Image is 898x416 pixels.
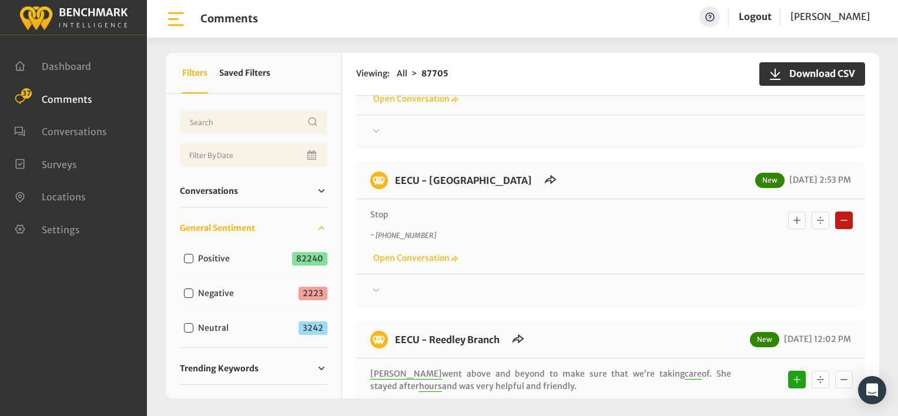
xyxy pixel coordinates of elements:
div: Basic example [785,368,856,391]
a: Surveys [14,157,77,169]
span: All [397,68,407,79]
img: benchmark [370,331,388,348]
span: 37 [21,88,32,99]
span: Comments [42,93,92,105]
a: Logout [739,11,772,22]
a: Comments 37 [14,92,92,104]
span: [PERSON_NAME] [370,368,442,380]
label: Negative [194,287,243,300]
img: bar [166,9,186,29]
input: Date range input field [180,143,327,167]
a: Settings [14,223,80,234]
button: Download CSV [759,62,865,86]
span: Download CSV [782,66,855,80]
a: Trending Keywords [180,360,327,377]
span: General Sentiment [180,222,255,234]
span: 2223 [299,287,327,300]
img: benchmark [370,172,388,189]
span: 82240 [292,252,327,266]
span: Locations [42,191,86,203]
a: Locations [14,190,86,202]
a: Dashboard [14,59,91,71]
input: Neutral [184,323,193,333]
a: General Sentiment [180,219,327,237]
a: EECU - [GEOGRAPHIC_DATA] [395,175,532,186]
span: New [750,332,779,347]
label: Neutral [194,322,238,334]
h6: EECU - Reedley Branch [388,331,507,348]
div: Open Intercom Messenger [858,376,886,404]
input: Positive [184,254,193,263]
span: Surveys [42,158,77,170]
span: New [755,173,785,188]
span: Conversations [180,185,238,197]
span: Viewing: [356,68,390,80]
h1: Comments [200,12,258,25]
input: Negative [184,288,193,298]
a: [PERSON_NAME] [790,6,870,27]
a: Conversations [14,125,107,136]
span: [PERSON_NAME] [790,11,870,22]
span: Conversations [42,126,107,137]
button: Open Calendar [305,143,320,167]
p: went above and beyond to make sure that we’re taking of. She stayed after and was very helpful an... [370,368,731,392]
input: Username [180,110,327,134]
span: 3242 [299,321,327,335]
img: benchmark [19,3,128,32]
div: Basic example [785,209,856,232]
p: Stop [370,209,731,221]
span: care [685,368,702,380]
label: Positive [194,253,239,265]
a: Open Conversation [370,93,458,104]
span: [DATE] 2:53 PM [786,175,851,185]
strong: 87705 [421,68,448,79]
span: Settings [42,223,80,235]
span: hours [419,381,442,392]
a: Location [180,397,327,414]
span: Dashboard [42,61,91,72]
span: [DATE] 12:02 PM [781,334,851,344]
a: EECU - Reedley Branch [395,334,500,345]
a: Conversations [180,182,327,200]
span: Trending Keywords [180,363,259,375]
button: Filters [182,53,207,93]
button: Saved Filters [219,53,270,93]
a: Logout [739,6,772,27]
a: Open Conversation [370,253,458,263]
i: ~ [PHONE_NUMBER] [370,231,436,240]
h6: EECU - Clovis Old Town [388,172,539,189]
